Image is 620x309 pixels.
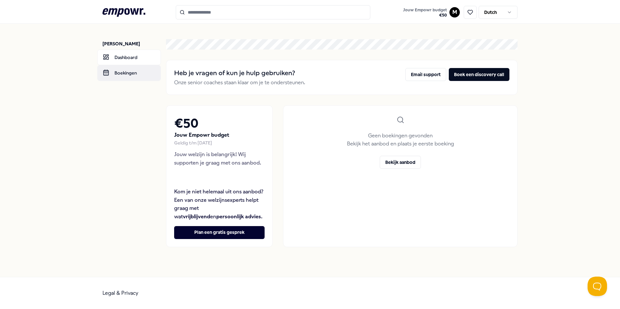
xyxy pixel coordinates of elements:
[174,188,265,221] p: Kom je niet helemaal uit ons aanbod? Een van onze welzijnsexperts helpt graag met wat en .
[174,150,265,167] p: Jouw welzijn is belangrijk! Wij supporten je graag met ons aanbod.
[380,156,421,169] button: Bekijk aanbod
[400,6,449,19] a: Jouw Empowr budget€50
[174,113,265,134] h2: € 50
[97,50,161,65] a: Dashboard
[174,78,305,87] p: Onze senior coaches staan klaar om je te ondersteunen.
[405,68,446,81] button: Email support
[174,68,305,78] h2: Heb je vragen of kun je hulp gebruiken?
[102,290,138,296] a: Legal & Privacy
[216,213,261,220] strong: persoonlijk advies
[449,7,460,17] button: M
[449,68,509,81] button: Boek een discovery call
[403,13,447,18] span: € 50
[102,40,161,47] p: [PERSON_NAME]
[176,5,370,19] input: Search for products, categories or subcategories
[405,68,446,87] a: Email support
[174,226,265,239] button: Plan een gratis gesprek
[183,213,210,220] strong: vrijblijvend
[97,65,161,81] a: Boekingen
[588,277,607,296] iframe: Help Scout Beacon - Open
[347,132,454,148] p: Geen boekingen gevonden Bekijk het aanbod en plaats je eerste boeking
[174,131,265,139] p: Jouw Empowr budget
[402,6,448,19] button: Jouw Empowr budget€50
[174,139,265,146] div: Geldig t/m [DATE]
[403,7,447,13] span: Jouw Empowr budget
